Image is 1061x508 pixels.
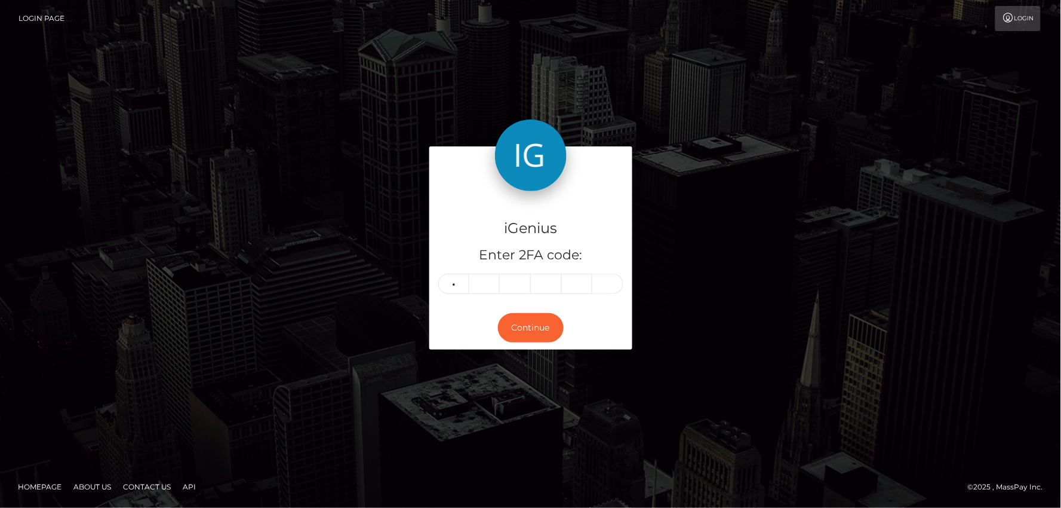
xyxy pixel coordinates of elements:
a: Login [995,6,1041,31]
h5: Enter 2FA code: [438,246,623,265]
h4: iGenius [438,218,623,239]
a: Login Page [19,6,64,31]
a: Homepage [13,478,66,496]
div: © 2025 , MassPay Inc. [968,481,1052,494]
a: About Us [69,478,116,496]
a: Contact Us [118,478,176,496]
a: API [178,478,201,496]
button: Continue [498,313,564,342]
img: iGenius [495,120,567,191]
